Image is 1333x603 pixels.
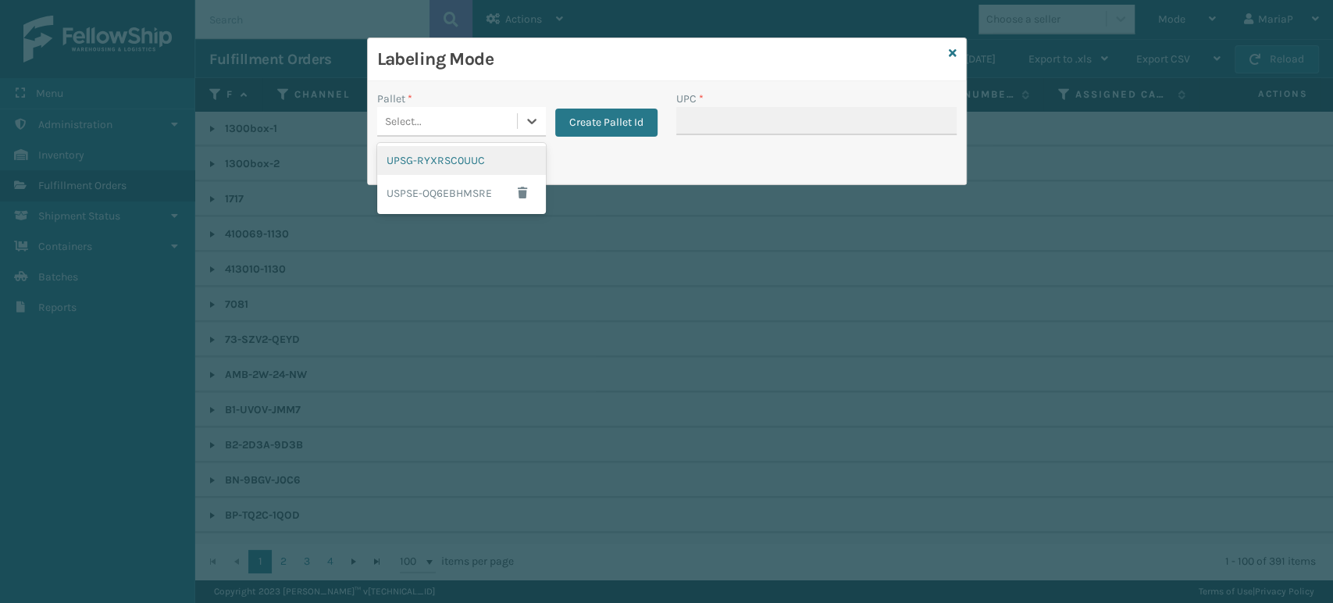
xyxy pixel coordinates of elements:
div: UPSG-RYXRSC0UUC [377,146,546,175]
div: Select... [385,113,422,130]
label: UPC [676,91,704,107]
div: USPSE-OQ6EBHMSRE [377,175,546,211]
button: Create Pallet Id [555,109,658,137]
label: Pallet [377,91,412,107]
h3: Labeling Mode [377,48,943,71]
